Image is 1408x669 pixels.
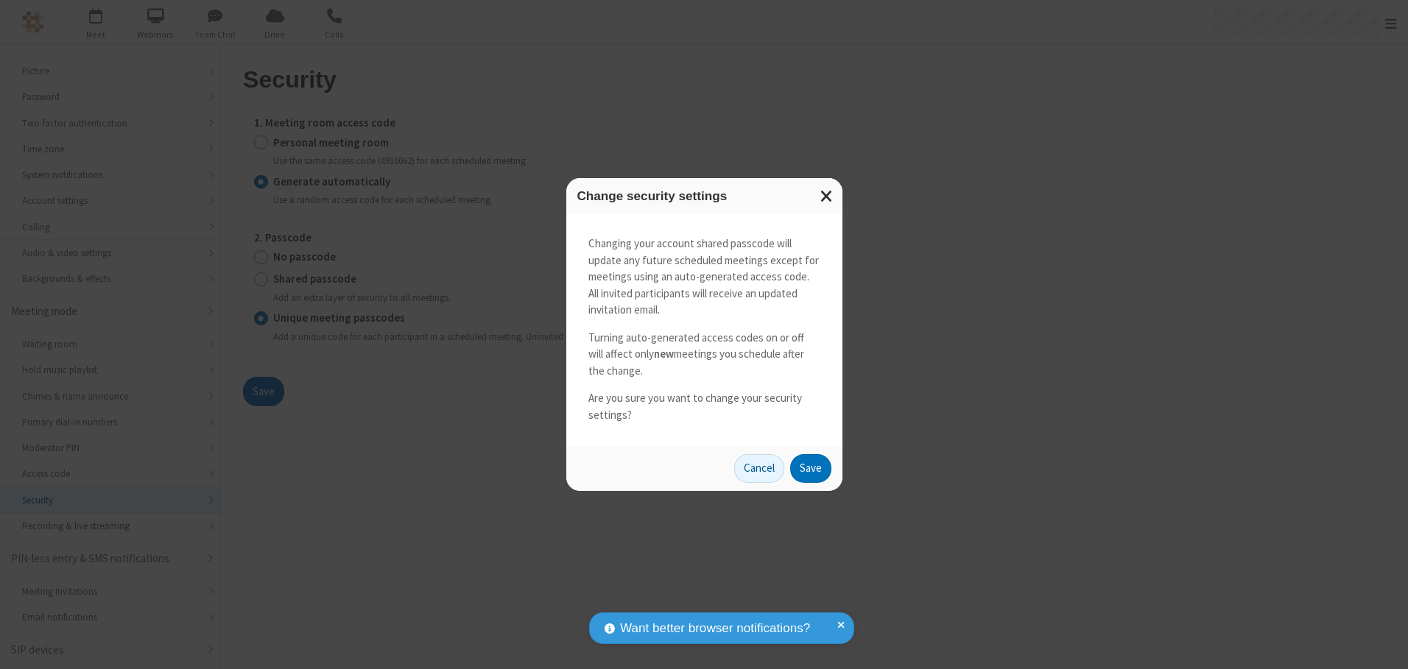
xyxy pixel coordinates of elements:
button: Close modal [812,178,842,214]
p: Are you sure you want to change your security settings? [588,390,820,423]
button: Cancel [734,454,784,484]
strong: new [654,347,674,361]
p: Changing your account shared passcode will update any future scheduled meetings except for meetin... [588,236,820,319]
span: Want better browser notifications? [620,619,810,638]
h3: Change security settings [577,189,831,203]
button: Save [790,454,831,484]
p: Turning auto-generated access codes on or off will affect only meetings you schedule after the ch... [588,330,820,380]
